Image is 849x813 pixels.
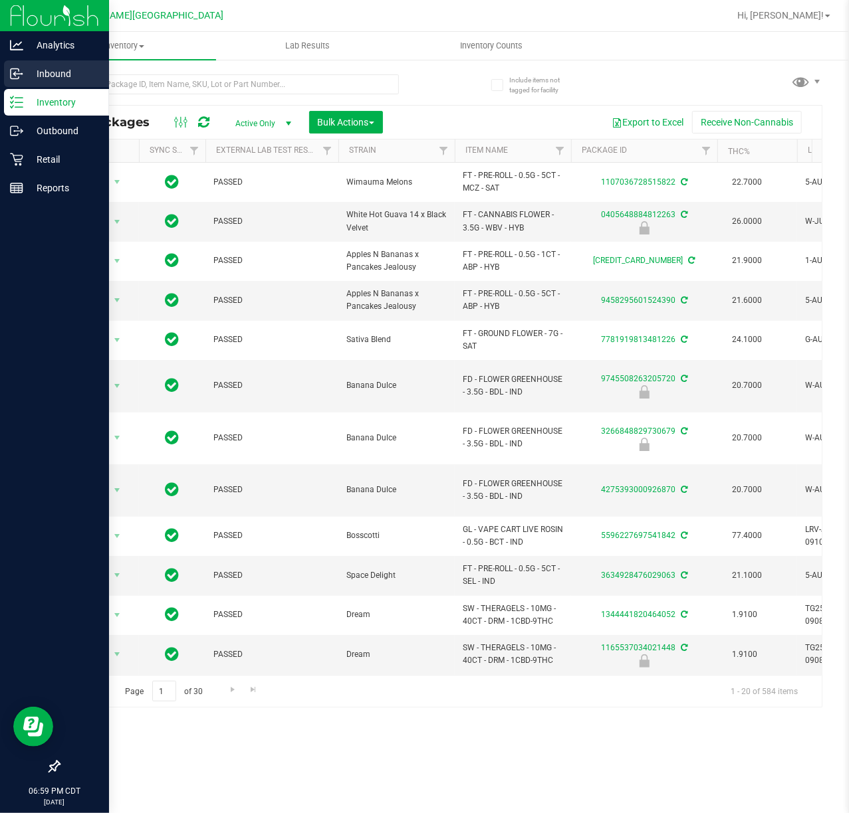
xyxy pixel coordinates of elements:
span: PASSED [213,608,330,621]
span: Dream [346,648,447,661]
span: Sync from Compliance System [679,643,687,652]
span: 21.1000 [725,566,769,585]
span: Lab Results [267,40,348,52]
p: [DATE] [6,797,103,807]
a: Item Name [465,145,508,155]
span: Sync from Compliance System [679,335,687,344]
span: FT - CANNABIS FLOWER - 3.5G - WBV - HYB [463,209,563,234]
span: FT - PRE-ROLL - 0.5G - 5CT - SEL - IND [463,563,563,588]
span: In Sync [166,428,180,447]
a: THC% [728,147,750,156]
span: FT - PRE-ROLL - 0.5G - 5CT - ABP - HYB [463,288,563,313]
span: select [109,331,126,349]
a: Filter [183,139,205,162]
span: 1.9100 [725,605,764,624]
span: PASSED [213,254,330,267]
div: Newly Received [569,385,719,399]
span: select [109,481,126,499]
span: 20.7000 [725,480,769,499]
a: Sync Status [150,145,201,155]
button: Receive Non-Cannabis [692,111,802,134]
p: Inbound [23,66,103,82]
span: Inventory Counts [442,40,541,52]
span: select [109,173,126,191]
span: Sync from Compliance System [679,374,687,383]
inline-svg: Retail [10,153,23,166]
a: 3634928476029063 [601,571,675,580]
span: In Sync [166,173,180,191]
span: 22.7000 [725,173,769,192]
span: Sync from Compliance System [679,210,687,219]
p: Analytics [23,37,103,53]
span: select [109,566,126,585]
div: Newly Received [569,654,719,668]
inline-svg: Reports [10,181,23,195]
span: In Sync [166,480,180,499]
inline-svg: Inventory [10,96,23,109]
span: 1.9100 [725,645,764,664]
span: select [109,213,126,231]
span: PASSED [213,529,330,542]
a: 3266848829730679 [601,426,675,436]
span: select [109,428,126,447]
a: Strain [349,145,376,155]
span: In Sync [166,251,180,270]
span: PASSED [213,379,330,392]
span: In Sync [166,645,180,664]
span: 21.9000 [725,251,769,270]
span: PASSED [213,648,330,661]
a: 5596227697541842 [601,531,675,540]
p: Retail [23,151,103,167]
a: Filter [549,139,571,162]
span: PASSED [213,294,330,307]
a: Lab Results [216,32,400,60]
span: Wimauma Melons [346,176,447,189]
span: FT - PRE-ROLL - 0.5G - 5CT - MCZ - SAT [463,169,563,195]
span: FD - FLOWER GREENHOUSE - 3.5G - BDL - IND [463,425,563,450]
span: White Hot Guava 14 x Black Velvet [346,209,447,234]
span: PASSED [213,432,330,444]
a: 1107036728515822 [601,177,675,187]
span: SW - THERAGELS - 10MG - 40CT - DRM - 1CBD-9THC [463,602,563,628]
input: 1 [152,681,176,701]
span: Banana Dulce [346,432,447,444]
span: In Sync [166,330,180,349]
span: Sync from Compliance System [679,531,687,540]
span: In Sync [166,526,180,545]
inline-svg: Inbound [10,67,23,80]
span: select [109,252,126,270]
span: 20.7000 [725,376,769,395]
a: Inventory Counts [400,32,584,60]
span: select [109,645,126,664]
iframe: Resource center [13,707,53,747]
a: 1344441820464052 [601,610,675,619]
span: PASSED [213,484,330,496]
span: In Sync [166,291,180,310]
a: 4275393000926870 [601,485,675,494]
p: Outbound [23,123,103,139]
a: Inventory [32,32,216,60]
span: All Packages [69,115,163,130]
span: 1 - 20 of 584 items [720,681,808,701]
span: Hi, [PERSON_NAME]! [737,10,824,21]
span: Sync from Compliance System [679,610,687,619]
span: PASSED [213,333,330,346]
a: Filter [433,139,455,162]
span: Bulk Actions [318,117,374,128]
span: Dream [346,608,447,621]
a: 9458295601524390 [601,296,675,305]
span: 20.7000 [725,428,769,448]
p: 06:59 PM CDT [6,785,103,797]
span: Include items not tagged for facility [509,75,576,95]
a: External Lab Test Result [216,145,320,155]
input: Search Package ID, Item Name, SKU, Lot or Part Number... [59,74,399,94]
span: Ft [PERSON_NAME][GEOGRAPHIC_DATA] [48,10,223,21]
a: Filter [316,139,338,162]
span: Sync from Compliance System [679,177,687,187]
span: Banana Dulce [346,484,447,496]
span: FT - PRE-ROLL - 0.5G - 1CT - ABP - HYB [463,248,563,274]
a: 0405648884812263 [601,210,675,219]
span: Sync from Compliance System [687,256,695,265]
span: Inventory [32,40,216,52]
button: Export to Excel [603,111,692,134]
